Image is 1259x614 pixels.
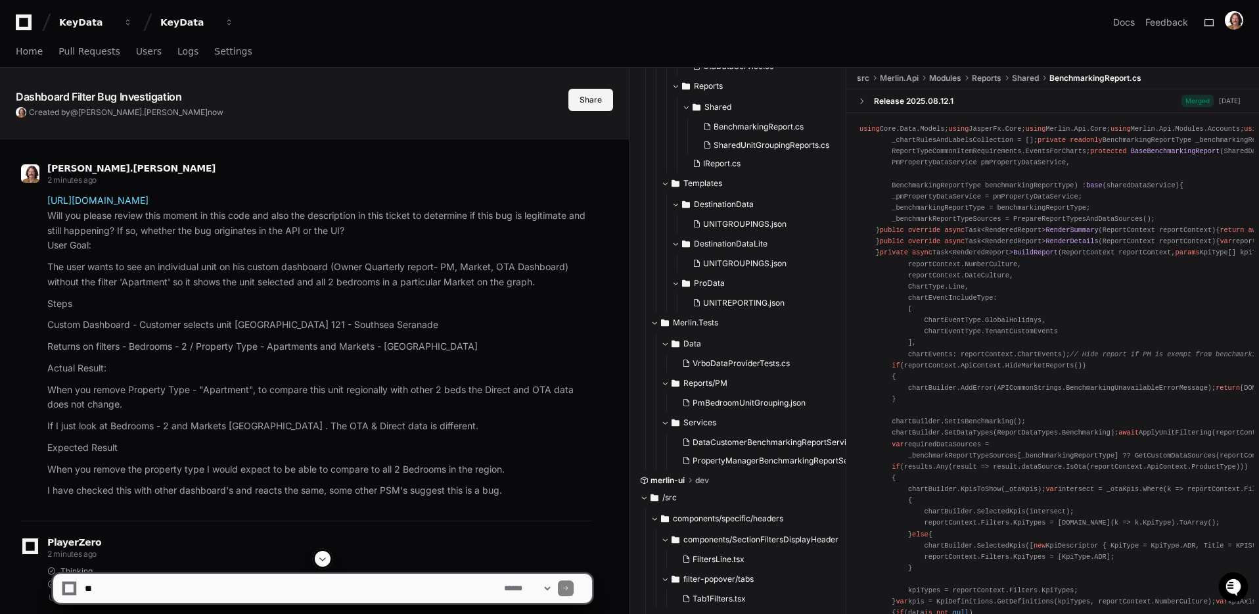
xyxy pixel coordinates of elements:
span: BuildReport [1013,248,1058,256]
span: Settings [214,47,252,55]
span: PropertyManagerBenchmarkingReportServiceTests.cs [693,456,897,466]
span: Shared [1012,73,1039,83]
iframe: Open customer support [1217,571,1252,606]
span: DestinationData [694,199,754,210]
span: IReport.cs [703,158,741,169]
button: UNITGROUPINGS.json [687,254,850,273]
p: Expected Result [47,440,592,456]
span: protected [1090,147,1126,155]
span: Services [683,417,716,428]
img: ACg8ocLxjWwHaTxEAox3-XWut-danNeJNGcmSgkd_pWXDZ2crxYdQKg=s96-c [1225,11,1243,30]
span: Home [16,47,43,55]
p: When you remove Property Type - "Apartment", to compare this unit regionally with other 2 beds th... [47,383,592,413]
button: Templates [661,173,858,194]
svg: Directory [661,511,669,527]
span: override [908,226,940,234]
span: Data [683,339,701,349]
button: Reports/PM [661,373,858,394]
span: if [892,362,900,369]
span: Created by [29,107,223,118]
span: using [949,125,969,133]
span: ReportContext reportContext [1103,237,1212,245]
button: FiltersLine.tsx [677,550,831,569]
span: Pylon [131,206,159,216]
button: Reports [672,76,868,97]
span: @ [70,107,78,117]
a: Pull Requests [58,37,120,67]
span: public [880,237,904,245]
div: Release 2025.08.12.1 [874,96,953,106]
span: Merged [1181,95,1214,107]
button: SharedUnitGroupingReports.cs [698,136,860,154]
span: async [944,226,965,234]
span: [DATE] [116,176,143,187]
button: PmBedroomUnitGrouping.json [677,394,850,412]
span: ProData [694,278,725,289]
span: BaseBenchmarkingReport [1131,147,1220,155]
button: Merlin.Tests [651,312,847,333]
span: using [859,125,880,133]
div: KeyData [160,16,217,29]
button: DestinationDataLite [672,233,858,254]
button: ProData [672,273,858,294]
svg: Directory [682,275,690,291]
span: Task<RenderedReport> ( ) [880,226,1216,234]
div: Welcome [13,53,239,74]
p: Custom Dashboard - Customer selects unit [GEOGRAPHIC_DATA] 121 - Southsea Seranade [47,318,592,333]
span: PmBedroomUnitGrouping.json [693,398,806,408]
span: RenderSummary [1045,226,1098,234]
div: We're available if you need us! [59,111,181,122]
span: using [1026,125,1046,133]
span: VrboDataProviderTests.cs [693,358,790,369]
img: 8294786374016_798e290d9caffa94fd1d_72.jpg [28,98,51,122]
div: [DATE] [1219,96,1241,106]
span: components/SectionFiltersDisplayHeader [683,534,838,545]
span: Merlin.Api [880,73,919,83]
p: If I just look at Bedrooms - 2 and Markets [GEOGRAPHIC_DATA] . The OTA & Direct data is different. [47,419,592,434]
span: await [1118,429,1139,437]
button: components/SectionFiltersDisplayHeader [661,529,838,550]
button: Feedback [1145,16,1188,29]
button: Shared [682,97,868,118]
button: components/specific/headers [651,508,838,529]
svg: Directory [661,315,669,331]
span: Merlin.Tests [673,318,718,328]
app-text-character-animate: Dashboard Filter Bug Investigation [16,90,181,103]
button: BenchmarkingReport.cs [698,118,860,136]
span: PlayerZero [47,538,101,546]
span: Modules [929,73,961,83]
button: Share [568,89,613,111]
svg: Directory [682,197,690,212]
button: DataCustomerBenchmarkingReportServiceTests.cs [677,433,860,452]
img: ACg8ocLxjWwHaTxEAox3-XWut-danNeJNGcmSgkd_pWXDZ2crxYdQKg=s96-c [21,164,39,183]
span: now [208,107,223,117]
svg: Directory [693,99,700,115]
svg: Directory [672,176,679,191]
span: Task<RenderedReport> ( ) [880,237,1216,245]
span: UNITGROUPINGS.json [703,258,787,269]
span: var [1045,485,1057,493]
span: private [880,248,908,256]
svg: Directory [682,236,690,252]
span: private [1038,136,1066,144]
p: Returns on filters - Bedrooms - 2 / Property Type - Apartments and Markets - [GEOGRAPHIC_DATA] [47,339,592,354]
svg: Directory [672,375,679,391]
span: public [880,226,904,234]
span: async [944,237,965,245]
span: Pull Requests [58,47,120,55]
img: ACg8ocLxjWwHaTxEAox3-XWut-danNeJNGcmSgkd_pWXDZ2crxYdQKg=s96-c [16,107,26,118]
span: if [892,463,900,471]
p: The user wants to see an individual unit on his custom dashboard (Owner Quarterly report- PM, Mar... [47,260,592,290]
span: UNITGROUPINGS.json [703,219,787,229]
span: ReportContext reportContext [1103,226,1212,234]
span: RenderDetails [1045,237,1098,245]
a: Users [136,37,162,67]
span: readonly [1070,136,1102,144]
button: Data [661,333,858,354]
a: Logs [177,37,198,67]
p: Steps [47,296,592,312]
a: Home [16,37,43,67]
div: Start new chat [59,98,216,111]
img: 1736555170064-99ba0984-63c1-480f-8ee9-699278ef63ed [26,177,37,187]
span: Users [136,47,162,55]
